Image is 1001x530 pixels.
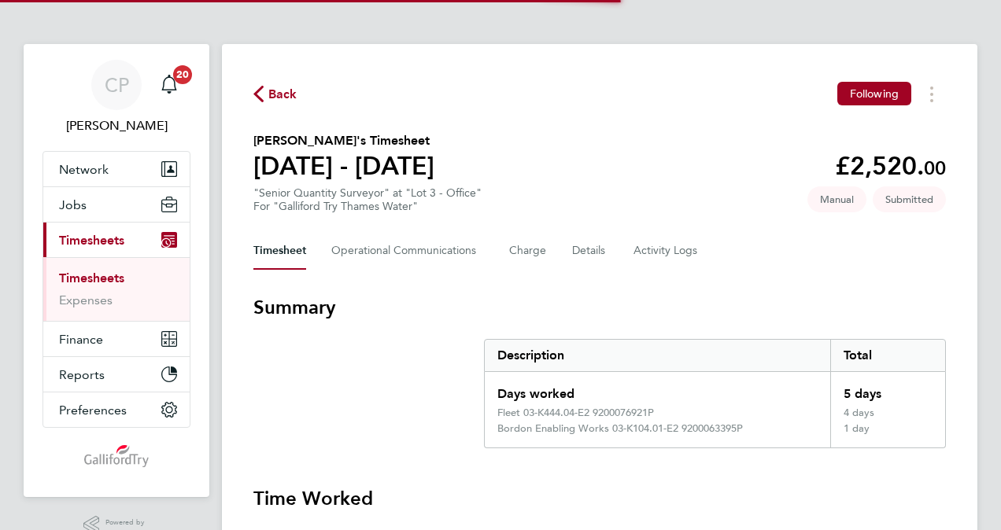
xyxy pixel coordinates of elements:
[331,232,484,270] button: Operational Communications
[253,150,434,182] h1: [DATE] - [DATE]
[485,340,830,371] div: Description
[59,293,113,307] a: Expenses
[253,186,482,213] div: "Senior Quantity Surveyor" at "Lot 3 - Office"
[42,116,190,135] span: Caroline Parkes
[59,233,124,248] span: Timesheets
[572,232,608,270] button: Details
[850,86,899,101] span: Following
[873,186,946,212] span: This timesheet is Submitted.
[268,85,297,104] span: Back
[59,367,105,382] span: Reports
[830,372,945,407] div: 5 days
[43,187,190,222] button: Jobs
[43,223,190,257] button: Timesheets
[43,357,190,392] button: Reports
[253,200,482,213] div: For "Galliford Try Thames Water"
[253,232,306,270] button: Timesheet
[42,60,190,135] a: CP[PERSON_NAME]
[830,407,945,422] div: 4 days
[43,322,190,356] button: Finance
[918,82,946,106] button: Timesheets Menu
[924,156,946,179] span: 00
[24,44,209,497] nav: Main navigation
[105,516,150,529] span: Powered by
[485,372,830,407] div: Days worked
[830,422,945,447] div: 1 day
[835,151,946,181] app-decimal: £2,520.
[84,444,150,469] img: gallifordtry-logo-retina.png
[43,257,190,321] div: Timesheets
[497,422,743,435] div: Bordon Enabling Works 03-K104.01-E2 9200063395P
[633,232,700,270] button: Activity Logs
[43,392,190,427] button: Preferences
[59,332,103,347] span: Finance
[42,444,190,469] a: Go to home page
[43,152,190,186] button: Network
[173,65,192,84] span: 20
[807,186,866,212] span: This timesheet was manually created.
[153,60,185,110] a: 20
[830,340,945,371] div: Total
[59,162,109,177] span: Network
[59,197,87,212] span: Jobs
[253,486,946,511] h3: Time Worked
[59,403,127,418] span: Preferences
[253,131,434,150] h2: [PERSON_NAME]'s Timesheet
[59,271,124,285] a: Timesheets
[253,84,297,104] button: Back
[253,295,946,320] h3: Summary
[105,75,129,95] span: CP
[484,339,946,448] div: Summary
[497,407,654,419] div: Fleet 03-K444.04-E2 9200076921P
[837,82,911,105] button: Following
[509,232,547,270] button: Charge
